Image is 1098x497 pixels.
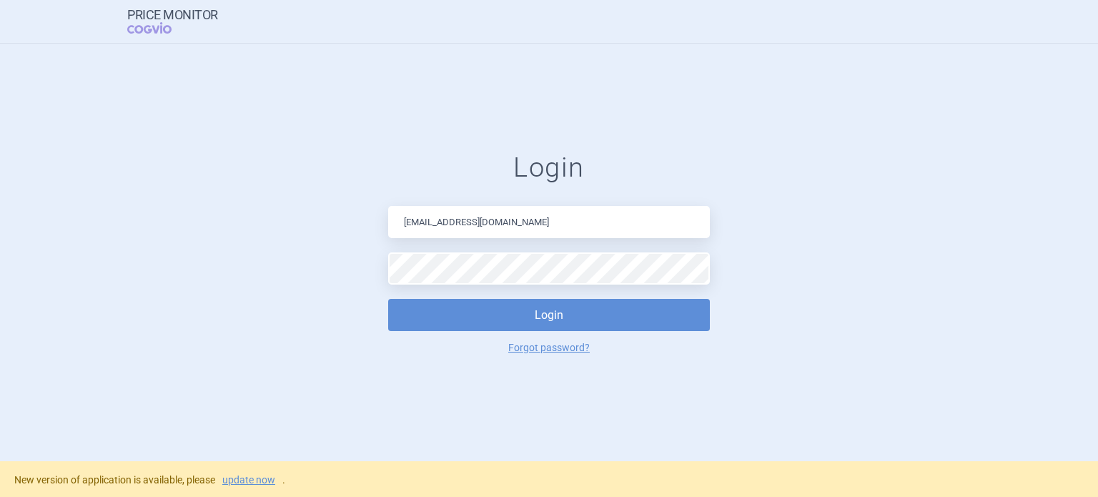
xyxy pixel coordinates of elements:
[508,343,590,353] a: Forgot password?
[127,22,192,34] span: COGVIO
[388,299,710,331] button: Login
[388,206,710,238] input: Email
[14,474,285,486] span: New version of application is available, please .
[127,8,218,35] a: Price MonitorCOGVIO
[127,8,218,22] strong: Price Monitor
[388,152,710,184] h1: Login
[222,475,275,485] a: update now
